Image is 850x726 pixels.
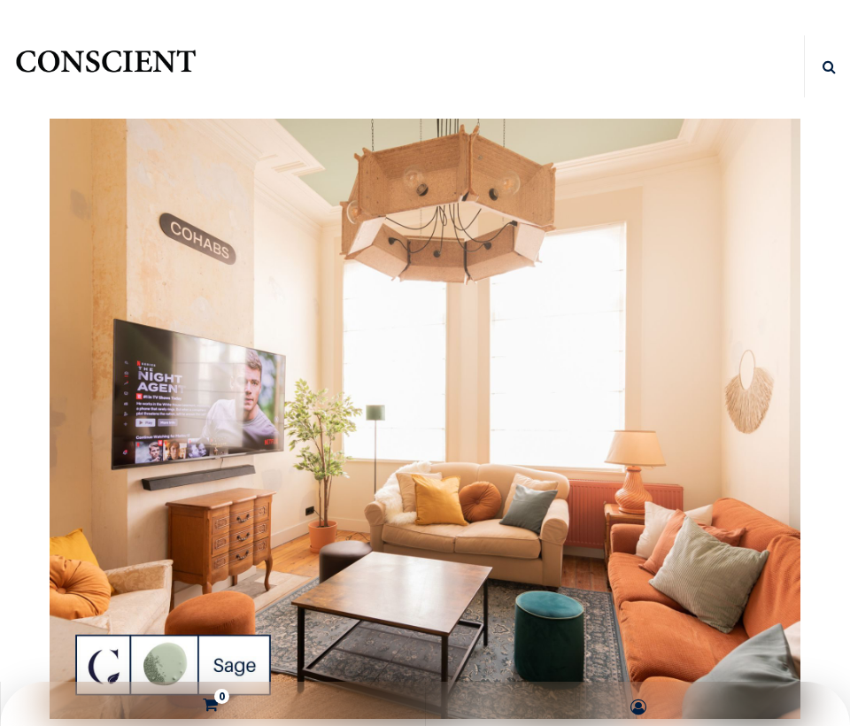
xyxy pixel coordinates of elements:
[13,43,198,90] a: Logo of Conscient
[5,682,421,726] a: 0
[214,689,229,704] sup: 0
[50,119,800,719] img: peinture vert sauge
[13,43,198,90] img: Conscient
